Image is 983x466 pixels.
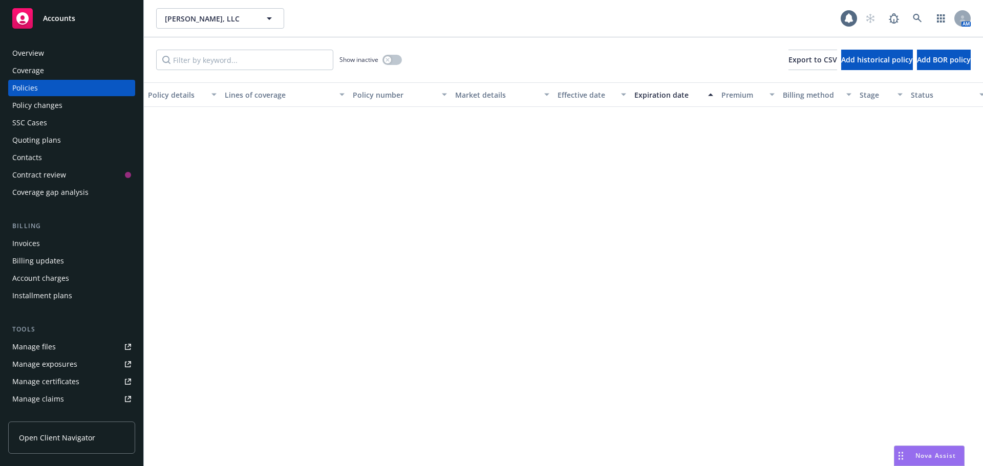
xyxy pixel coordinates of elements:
[12,408,60,425] div: Manage BORs
[8,324,135,335] div: Tools
[12,287,72,304] div: Installment plans
[12,339,56,355] div: Manage files
[12,391,64,407] div: Manage claims
[788,50,837,70] button: Export to CSV
[144,82,221,107] button: Policy details
[911,90,973,100] div: Status
[8,356,135,372] a: Manage exposures
[558,90,615,100] div: Effective date
[451,82,553,107] button: Market details
[339,55,378,64] span: Show inactive
[8,253,135,269] a: Billing updates
[43,14,75,23] span: Accounts
[717,82,779,107] button: Premium
[8,167,135,183] a: Contract review
[8,373,135,390] a: Manage certificates
[884,8,904,29] a: Report a Bug
[353,90,436,100] div: Policy number
[779,82,856,107] button: Billing method
[8,4,135,33] a: Accounts
[148,90,205,100] div: Policy details
[12,80,38,96] div: Policies
[860,8,881,29] a: Start snowing
[788,55,837,64] span: Export to CSV
[721,90,763,100] div: Premium
[12,184,89,201] div: Coverage gap analysis
[841,50,913,70] button: Add historical policy
[860,90,891,100] div: Stage
[8,45,135,61] a: Overview
[12,149,42,166] div: Contacts
[12,270,69,286] div: Account charges
[917,55,971,64] span: Add BOR policy
[917,50,971,70] button: Add BOR policy
[8,221,135,231] div: Billing
[349,82,451,107] button: Policy number
[8,270,135,286] a: Account charges
[8,391,135,407] a: Manage claims
[630,82,717,107] button: Expiration date
[12,253,64,269] div: Billing updates
[225,90,333,100] div: Lines of coverage
[8,132,135,148] a: Quoting plans
[894,446,907,465] div: Drag to move
[8,339,135,355] a: Manage files
[12,62,44,79] div: Coverage
[8,115,135,131] a: SSC Cases
[931,8,951,29] a: Switch app
[156,50,333,70] input: Filter by keyword...
[19,432,95,443] span: Open Client Navigator
[12,235,40,252] div: Invoices
[634,90,702,100] div: Expiration date
[12,97,62,114] div: Policy changes
[915,451,956,460] span: Nova Assist
[12,115,47,131] div: SSC Cases
[8,287,135,304] a: Installment plans
[894,446,965,466] button: Nova Assist
[8,235,135,252] a: Invoices
[8,149,135,166] a: Contacts
[907,8,928,29] a: Search
[783,90,840,100] div: Billing method
[8,62,135,79] a: Coverage
[8,408,135,425] a: Manage BORs
[455,90,538,100] div: Market details
[553,82,630,107] button: Effective date
[12,373,79,390] div: Manage certificates
[12,356,77,372] div: Manage exposures
[8,97,135,114] a: Policy changes
[12,167,66,183] div: Contract review
[841,55,913,64] span: Add historical policy
[8,80,135,96] a: Policies
[12,45,44,61] div: Overview
[856,82,907,107] button: Stage
[221,82,349,107] button: Lines of coverage
[165,13,253,24] span: [PERSON_NAME], LLC
[156,8,284,29] button: [PERSON_NAME], LLC
[12,132,61,148] div: Quoting plans
[8,184,135,201] a: Coverage gap analysis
